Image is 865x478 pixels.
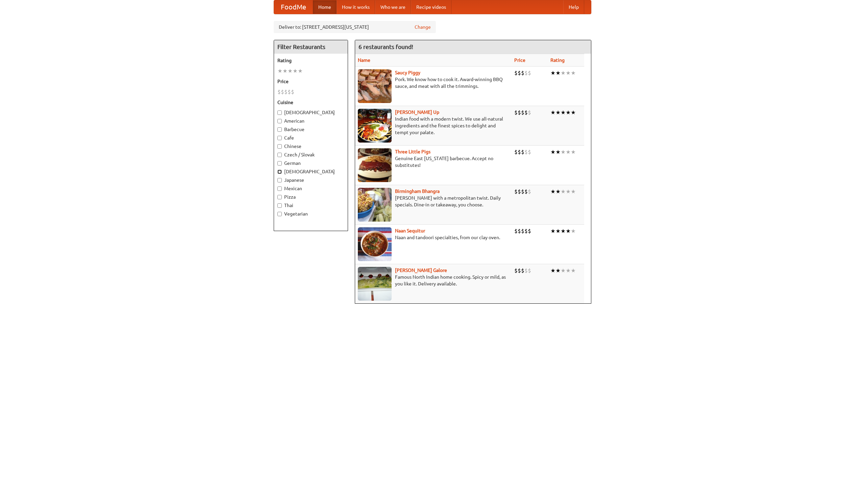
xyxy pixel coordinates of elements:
[277,57,344,64] h5: Rating
[277,109,344,116] label: [DEMOGRAPHIC_DATA]
[566,227,571,235] li: ★
[563,0,584,14] a: Help
[358,234,509,241] p: Naan and tandoori specialties, from our clay oven.
[277,134,344,141] label: Cafe
[277,170,282,174] input: [DEMOGRAPHIC_DATA]
[528,188,531,195] li: $
[277,212,282,216] input: Vegetarian
[411,0,451,14] a: Recipe videos
[358,69,392,103] img: saucy.jpg
[521,148,524,156] li: $
[277,168,344,175] label: [DEMOGRAPHIC_DATA]
[521,267,524,274] li: $
[415,24,431,30] a: Change
[561,69,566,77] li: ★
[528,109,531,116] li: $
[277,195,282,199] input: Pizza
[395,228,425,233] a: Naan Sequitur
[571,188,576,195] li: ★
[521,69,524,77] li: $
[337,0,375,14] a: How it works
[282,67,288,75] li: ★
[524,267,528,274] li: $
[571,267,576,274] li: ★
[277,177,344,183] label: Japanese
[277,210,344,217] label: Vegetarian
[358,155,509,169] p: Genuine East [US_STATE] barbecue. Accept no substitutes!
[518,188,521,195] li: $
[277,153,282,157] input: Czech / Slovak
[277,136,282,140] input: Cafe
[524,227,528,235] li: $
[518,69,521,77] li: $
[277,160,344,167] label: German
[277,118,344,124] label: American
[358,76,509,90] p: Pork. We know how to cook it. Award-winning BBQ sauce, and meat with all the trimmings.
[514,188,518,195] li: $
[277,178,282,182] input: Japanese
[277,110,282,115] input: [DEMOGRAPHIC_DATA]
[514,109,518,116] li: $
[550,188,555,195] li: ★
[550,148,555,156] li: ★
[274,0,313,14] a: FoodMe
[550,57,565,63] a: Rating
[550,109,555,116] li: ★
[566,148,571,156] li: ★
[550,267,555,274] li: ★
[550,227,555,235] li: ★
[277,186,282,191] input: Mexican
[514,227,518,235] li: $
[555,188,561,195] li: ★
[358,274,509,287] p: Famous North Indian home cooking. Spicy or mild, as you like it. Delivery available.
[277,143,344,150] label: Chinese
[277,78,344,85] h5: Price
[561,267,566,274] li: ★
[514,69,518,77] li: $
[288,88,291,96] li: $
[291,88,294,96] li: $
[561,109,566,116] li: ★
[571,109,576,116] li: ★
[524,69,528,77] li: $
[277,67,282,75] li: ★
[561,148,566,156] li: ★
[518,148,521,156] li: $
[528,148,531,156] li: $
[277,127,282,132] input: Barbecue
[358,188,392,222] img: bhangra.jpg
[284,88,288,96] li: $
[514,57,525,63] a: Price
[571,69,576,77] li: ★
[395,109,439,115] a: [PERSON_NAME] Up
[274,40,348,54] h4: Filter Restaurants
[566,188,571,195] li: ★
[518,267,521,274] li: $
[281,88,284,96] li: $
[277,126,344,133] label: Barbecue
[359,44,413,50] ng-pluralize: 6 restaurants found!
[358,109,392,143] img: curryup.jpg
[395,268,447,273] b: [PERSON_NAME] Galore
[521,227,524,235] li: $
[395,149,430,154] a: Three Little Pigs
[288,67,293,75] li: ★
[528,227,531,235] li: $
[395,70,420,75] a: Saucy Piggy
[358,195,509,208] p: [PERSON_NAME] with a metropolitan twist. Daily specials. Dine-in or takeaway, you choose.
[514,148,518,156] li: $
[313,0,337,14] a: Home
[518,109,521,116] li: $
[550,69,555,77] li: ★
[277,144,282,149] input: Chinese
[395,188,440,194] b: Birmingham Bhangra
[524,148,528,156] li: $
[561,227,566,235] li: ★
[274,21,436,33] div: Deliver to: [STREET_ADDRESS][US_STATE]
[518,227,521,235] li: $
[514,267,518,274] li: $
[528,69,531,77] li: $
[277,151,344,158] label: Czech / Slovak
